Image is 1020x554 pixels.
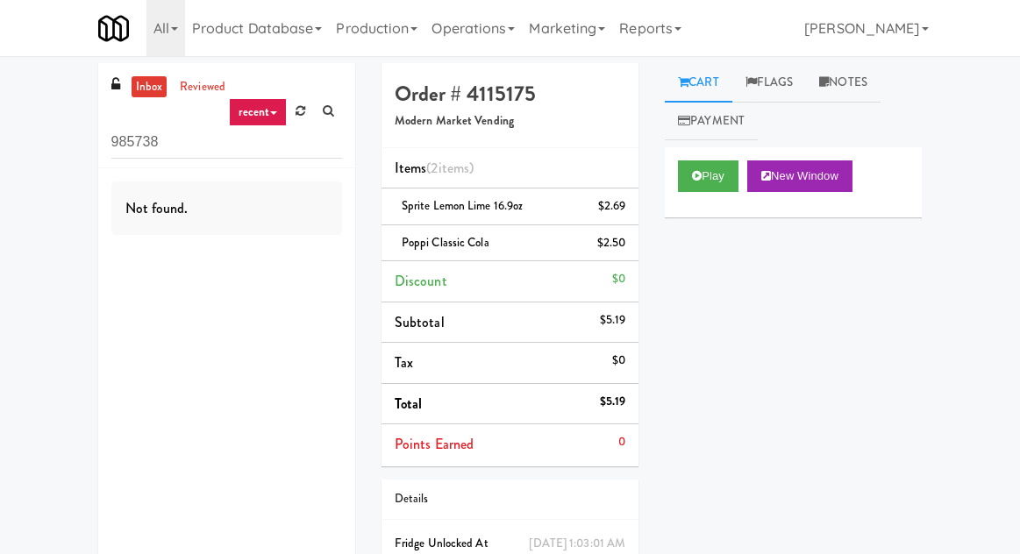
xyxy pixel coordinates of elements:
span: Items [395,158,474,178]
span: Subtotal [395,312,445,332]
a: Cart [665,63,732,103]
ng-pluralize: items [439,158,470,178]
span: Total [395,394,423,414]
input: Search vision orders [111,126,342,159]
span: Not found. [125,198,189,218]
button: Play [678,160,738,192]
div: $5.19 [600,391,626,413]
h5: Modern Market Vending [395,115,625,128]
button: New Window [747,160,852,192]
span: (2 ) [426,158,474,178]
div: 0 [618,431,625,453]
span: Sprite Lemon Lime 16.9oz [402,197,523,214]
div: $2.50 [597,232,626,254]
a: inbox [132,76,168,98]
div: Details [395,488,625,510]
div: $0 [612,350,625,372]
span: Poppi Classic Cola [402,234,489,251]
img: Micromart [98,13,129,44]
span: Discount [395,271,447,291]
a: Notes [806,63,881,103]
div: $5.19 [600,309,626,331]
h4: Order # 4115175 [395,82,625,105]
div: $2.69 [598,195,626,217]
span: Tax [395,352,413,373]
a: reviewed [175,76,230,98]
div: $0 [612,268,625,290]
span: Points Earned [395,434,474,454]
a: Flags [732,63,807,103]
a: recent [229,98,287,126]
a: Payment [665,102,758,141]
